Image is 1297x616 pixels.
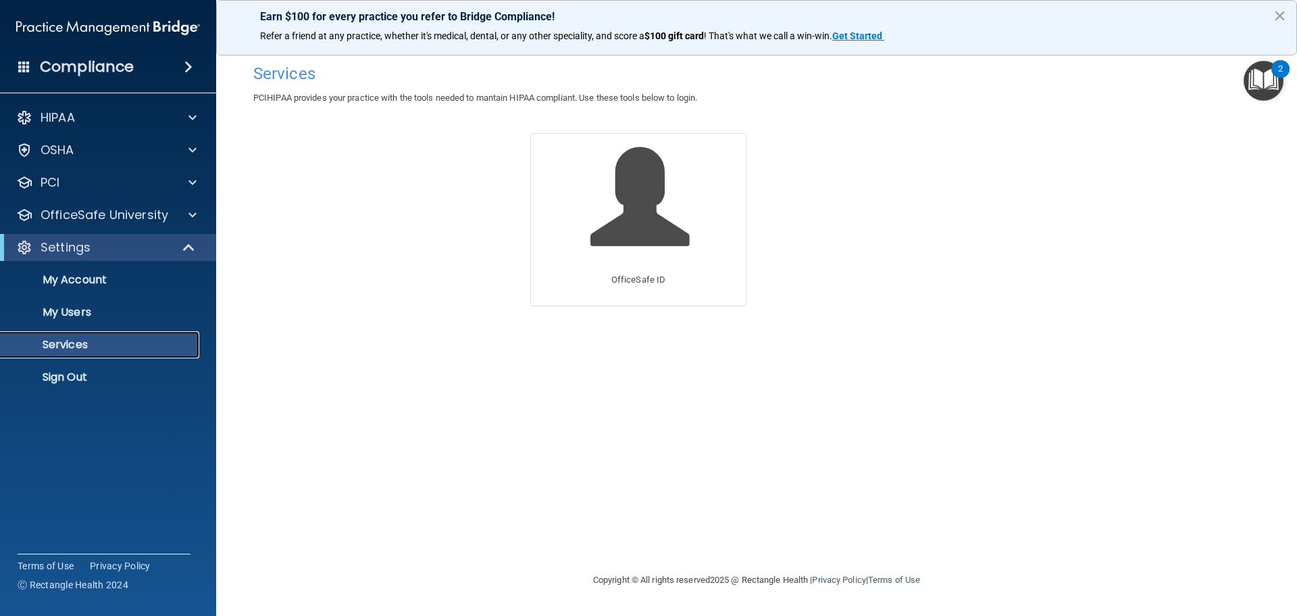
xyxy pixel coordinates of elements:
span: Refer a friend at any practice, whether it's medical, dental, or any other speciality, and score a [260,30,644,41]
p: HIPAA [41,110,75,126]
a: HIPAA [16,110,197,126]
div: 2 [1278,69,1283,87]
span: PCIHIPAA provides your practice with the tools needed to mantain HIPAA compliant. Use these tools... [253,93,697,103]
span: ! That's what we call a win-win. [704,30,832,41]
h4: Compliance [40,57,134,76]
a: Privacy Policy [90,559,151,573]
a: Get Started [832,30,884,41]
span: Ⓒ Rectangle Health 2024 [18,578,128,592]
p: PCI [41,174,59,191]
p: OfficeSafe University [41,207,168,223]
a: OfficeSafe University [16,207,197,223]
button: Open Resource Center, 2 new notifications [1244,61,1283,101]
a: Terms of Use [868,575,920,585]
a: Settings [16,239,196,256]
a: OfficeSafe ID [530,133,746,306]
a: Terms of Use [18,559,74,573]
a: OSHA [16,142,197,158]
strong: $100 gift card [644,30,704,41]
p: Services [9,338,193,352]
p: OSHA [41,142,74,158]
a: PCI [16,174,197,191]
p: Earn $100 for every practice you refer to Bridge Compliance! [260,10,1253,23]
p: My Account [9,273,193,287]
a: Privacy Policy [812,575,865,585]
p: My Users [9,306,193,319]
button: Close [1273,5,1286,26]
div: Copyright © All rights reserved 2025 @ Rectangle Health | | [510,559,1003,602]
img: PMB logo [16,14,200,41]
h4: Services [253,65,1260,82]
strong: Get Started [832,30,882,41]
p: Sign Out [9,371,193,384]
p: Settings [41,239,91,256]
p: OfficeSafe ID [611,272,665,288]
